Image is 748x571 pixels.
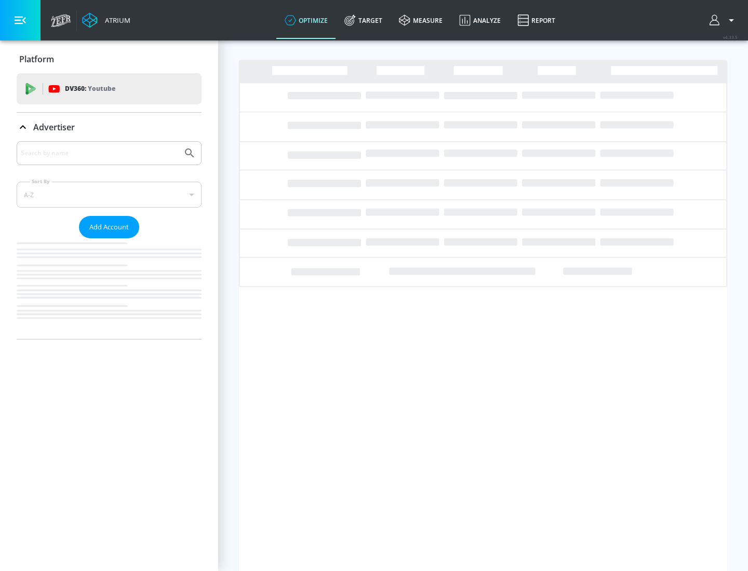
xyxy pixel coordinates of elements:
div: A-Z [17,182,202,208]
div: Advertiser [17,141,202,339]
a: Analyze [451,2,509,39]
a: optimize [276,2,336,39]
nav: list of Advertiser [17,238,202,339]
div: Atrium [101,16,130,25]
a: Atrium [82,12,130,28]
div: Platform [17,45,202,74]
p: DV360: [65,83,115,94]
button: Add Account [79,216,139,238]
p: Advertiser [33,121,75,133]
span: Add Account [89,221,129,233]
a: Target [336,2,391,39]
a: measure [391,2,451,39]
div: Advertiser [17,113,202,142]
p: Platform [19,53,54,65]
input: Search by name [21,146,178,160]
a: Report [509,2,564,39]
span: v 4.33.5 [723,34,738,40]
label: Sort By [30,178,52,185]
div: DV360: Youtube [17,73,202,104]
p: Youtube [88,83,115,94]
